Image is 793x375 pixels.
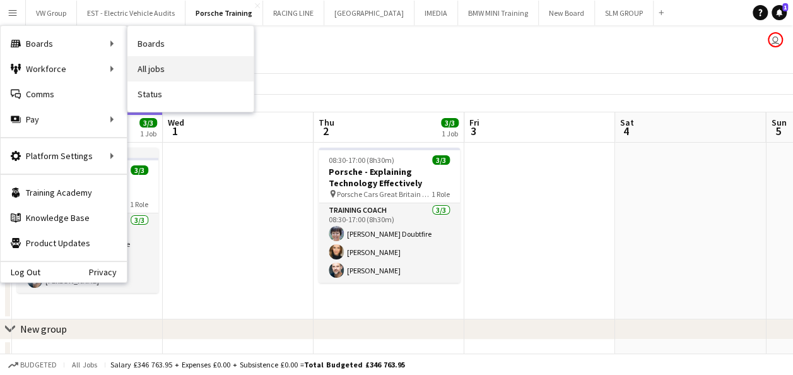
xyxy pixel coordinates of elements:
[77,1,185,25] button: EST - Electric Vehicle Audits
[329,155,394,165] span: 08:30-17:00 (8h30m)
[337,189,432,199] span: Porsche Cars Great Britain Ltd. [STREET_ADDRESS]
[319,117,334,128] span: Thu
[1,180,127,205] a: Training Academy
[131,165,148,175] span: 3/3
[442,129,458,138] div: 1 Job
[768,32,783,47] app-user-avatar: Lisa Fretwell
[618,124,634,138] span: 4
[26,1,77,25] button: VW Group
[319,148,460,283] app-job-card: 08:30-17:00 (8h30m)3/3Porsche - Explaining Technology Effectively Porsche Cars Great Britain Ltd....
[69,360,100,369] span: All jobs
[539,1,595,25] button: New Board
[772,5,787,20] a: 1
[414,1,458,25] button: IMEDIA
[139,118,157,128] span: 3/3
[127,56,254,81] a: All jobs
[469,117,479,128] span: Fri
[1,56,127,81] div: Workforce
[20,360,57,369] span: Budgeted
[6,358,59,372] button: Budgeted
[1,143,127,169] div: Platform Settings
[127,31,254,56] a: Boards
[140,129,156,138] div: 1 Job
[89,267,127,277] a: Privacy
[319,203,460,283] app-card-role: Training Coach3/308:30-17:00 (8h30m)[PERSON_NAME] Doubtfire[PERSON_NAME][PERSON_NAME]
[595,1,654,25] button: SLM GROUP
[1,230,127,256] a: Product Updates
[304,360,405,369] span: Total Budgeted £346 763.95
[317,124,334,138] span: 2
[127,81,254,107] a: Status
[620,117,634,128] span: Sat
[771,117,786,128] span: Sun
[432,155,450,165] span: 3/3
[1,267,40,277] a: Log Out
[263,1,324,25] button: RACING LINE
[168,117,184,128] span: Wed
[467,124,479,138] span: 3
[432,189,450,199] span: 1 Role
[441,118,459,128] span: 3/3
[769,124,786,138] span: 5
[782,3,788,11] span: 1
[1,107,127,132] div: Pay
[20,323,67,335] div: New group
[458,1,539,25] button: BMW MINI Training
[130,199,148,209] span: 1 Role
[319,166,460,189] h3: Porsche - Explaining Technology Effectively
[1,81,127,107] a: Comms
[110,360,405,369] div: Salary £346 763.95 + Expenses £0.00 + Subsistence £0.00 =
[1,205,127,230] a: Knowledge Base
[185,1,263,25] button: Porsche Training
[1,31,127,56] div: Boards
[324,1,414,25] button: [GEOGRAPHIC_DATA]
[166,124,184,138] span: 1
